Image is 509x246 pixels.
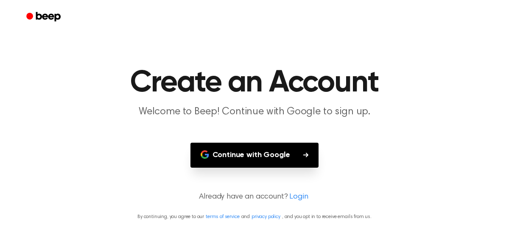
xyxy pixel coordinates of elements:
[289,191,308,203] a: Login
[92,105,417,119] p: Welcome to Beep! Continue with Google to sign up.
[37,68,472,98] h1: Create an Account
[252,214,280,219] a: privacy policy
[10,191,499,203] p: Already have an account?
[20,9,68,25] a: Beep
[190,143,319,168] button: Continue with Google
[206,214,239,219] a: terms of service
[10,213,499,221] p: By continuing, you agree to our and , and you opt in to receive emails from us.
